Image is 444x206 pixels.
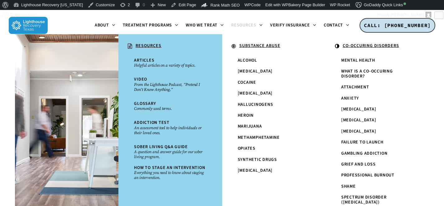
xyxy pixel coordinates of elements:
[131,162,209,183] a: How To Stage An InterventionEverything you need to know about staging an intervention.
[134,106,206,111] small: Commonly used terms.
[134,76,147,82] span: Video
[21,40,112,51] a: .
[360,18,435,33] a: CALL: [PHONE_NUMBER]
[134,119,169,126] span: Addiction Test
[238,123,262,129] span: Marijuana
[341,117,376,123] span: [MEDICAL_DATA]
[235,55,313,66] a: Alcohol
[134,57,154,63] span: Articles
[131,74,209,95] a: VideoFrom the Lighthouse Podcast, “Pretend I Don’t Know Anything.”
[131,98,209,114] a: GlossaryCommonly used terms.
[338,148,417,159] a: Gambling Addiction
[341,68,393,79] span: What is a Co-Occuring Disorder?
[341,172,394,178] span: Professional Burnout
[238,90,273,96] span: [MEDICAL_DATA]
[266,23,320,28] a: Verify Insurance
[91,23,119,28] a: About
[235,77,313,88] a: Cocaine
[341,106,376,112] span: [MEDICAL_DATA]
[338,170,417,181] a: Professional Burnout
[343,43,399,49] u: CO-OCCURING DISORDERS
[134,63,206,68] small: Helpful articles on a variety of topics.
[227,23,266,28] a: Resources
[131,55,209,71] a: ArticlesHelpful articles on a variety of topics.
[390,12,424,17] span: [PERSON_NAME]
[134,125,206,135] small: An assessment tool to help individuals or their loved ones.
[238,145,255,152] span: Opiates
[341,161,376,167] span: Grief and Loss
[211,3,240,7] span: Rank Math SEO
[338,137,417,148] a: Failure to Launch
[341,139,384,145] span: Failure to Launch
[134,82,206,92] small: From the Lighthouse Podcast, “Pretend I Don’t Know Anything.”
[134,101,156,107] span: Glossary
[324,22,343,28] span: Contact
[235,99,313,110] a: Hallucinogens
[338,66,417,82] a: What is a Co-Occuring Disorder?
[238,167,273,174] span: [MEDICAL_DATA]
[238,134,280,141] span: Methamphetamine
[341,128,376,134] span: [MEDICAL_DATA]
[338,115,417,126] a: [MEDICAL_DATA]
[123,22,172,28] span: Treatment Programs
[341,150,388,157] span: Gambling Addiction
[341,95,359,101] span: Anxiety
[125,40,216,52] a: RESOURCES
[186,22,217,28] span: Who We Treat
[228,40,319,52] a: SUBSTANCE ABUSE
[375,10,434,20] a: Howdy,
[136,43,161,49] u: RESOURCES
[238,157,277,163] span: Synthetic Drugs
[238,68,273,74] span: [MEDICAL_DATA]
[235,110,313,121] a: Heroin
[119,23,182,28] a: Treatment Programs
[131,142,209,162] a: Sober Living Q&A GuideA question and answer guide for our sober living program.
[364,22,431,28] span: CALL: [PHONE_NUMBER]
[320,23,353,28] a: Contact
[235,66,313,77] a: [MEDICAL_DATA]
[235,121,313,132] a: Marijuana
[95,22,109,28] span: About
[332,40,423,52] a: CO-OCCURING DISORDERS
[231,22,256,28] span: Resources
[24,43,26,49] span: .
[235,143,313,154] a: Opiates
[235,165,313,176] a: [MEDICAL_DATA]
[270,22,310,28] span: Verify Insurance
[341,57,375,63] span: Mental Health
[338,93,417,104] a: Anxiety
[9,17,48,34] img: Lighthouse Recovery Texas
[235,154,313,165] a: Synthetic Drugs
[239,43,280,49] u: SUBSTANCE ABUSE
[182,23,227,28] a: Who We Treat
[341,84,369,90] span: Attachment
[341,183,356,190] span: Shame
[10,10,36,20] span: Duplicate Post
[238,79,256,86] span: Cocaine
[338,181,417,192] a: Shame
[341,194,387,205] span: Spectrum Disorder ([MEDICAL_DATA])
[134,170,206,180] small: Everything you need to know about staging an intervention.
[338,159,417,170] a: Grief and Loss
[134,144,188,150] span: Sober Living Q&A Guide
[238,101,273,108] span: Hallucinogens
[338,104,417,115] a: [MEDICAL_DATA]
[238,112,254,119] span: Heroin
[134,149,206,159] small: A question and answer guide for our sober living program.
[338,55,417,66] a: Mental Health
[131,117,209,138] a: Addiction TestAn assessment tool to help individuals or their loved ones.
[338,126,417,137] a: [MEDICAL_DATA]
[238,57,257,63] span: Alcohol
[134,165,205,171] span: How To Stage An Intervention
[235,132,313,143] a: Methamphetamine
[338,82,417,93] a: Attachment
[235,88,313,99] a: [MEDICAL_DATA]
